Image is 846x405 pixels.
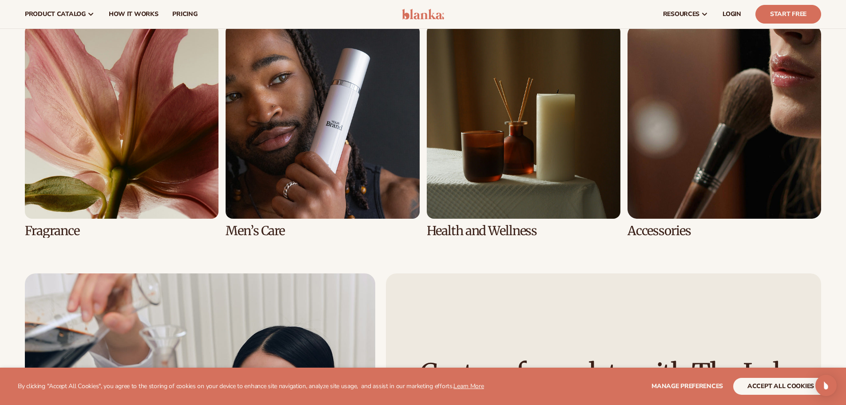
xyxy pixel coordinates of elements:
[109,11,159,18] span: How It Works
[755,5,821,24] a: Start Free
[651,382,723,390] span: Manage preferences
[25,11,86,18] span: product catalog
[651,378,723,395] button: Manage preferences
[172,11,197,18] span: pricing
[25,25,218,238] div: 5 / 8
[733,378,828,395] button: accept all cookies
[663,11,699,18] span: resources
[18,383,484,390] p: By clicking "Accept All Cookies", you agree to the storing of cookies on your device to enhance s...
[815,375,837,396] div: Open Intercom Messenger
[453,382,484,390] a: Learn More
[628,25,821,238] div: 8 / 8
[226,25,419,238] div: 6 / 8
[402,9,444,20] img: logo
[427,25,620,238] div: 7 / 8
[723,11,741,18] span: LOGIN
